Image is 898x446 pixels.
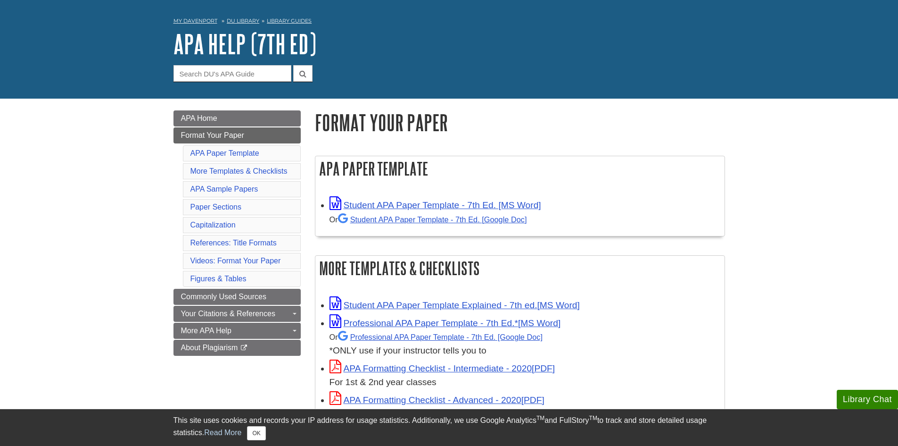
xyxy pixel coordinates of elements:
[190,185,258,193] a: APA Sample Papers
[181,310,275,318] span: Your Citations & References
[315,256,725,281] h2: More Templates & Checklists
[181,293,266,301] span: Commonly Used Sources
[227,17,259,24] a: DU Library
[173,323,301,339] a: More APA Help
[173,340,301,356] a: About Plagiarism
[190,167,288,175] a: More Templates & Checklists
[330,376,720,389] div: For 1st & 2nd year classes
[173,110,301,126] a: APA Home
[315,156,725,181] h2: APA Paper Template
[190,221,236,229] a: Capitalization
[338,215,527,224] a: Student APA Paper Template - 7th Ed. [Google Doc]
[173,15,725,30] nav: breadcrumb
[330,407,720,421] div: For 3rd & 4th year classes
[204,429,241,437] a: Read More
[173,415,725,440] div: This site uses cookies and records your IP address for usage statistics. Additionally, we use Goo...
[837,390,898,409] button: Library Chat
[267,17,312,24] a: Library Guides
[173,127,301,143] a: Format Your Paper
[173,110,301,356] div: Guide Page Menu
[173,306,301,322] a: Your Citations & References
[315,110,725,135] h1: Format Your Paper
[190,239,277,247] a: References: Title Formats
[181,131,244,139] span: Format Your Paper
[190,257,281,265] a: Videos: Format Your Paper
[330,300,580,310] a: Link opens in new window
[181,327,231,335] span: More APA Help
[190,203,242,211] a: Paper Sections
[173,65,291,82] input: Search DU's APA Guide
[330,330,720,358] div: *ONLY use if your instructor tells you to
[330,363,555,373] a: Link opens in new window
[173,29,316,59] a: APA Help (7th Ed)
[173,289,301,305] a: Commonly Used Sources
[330,200,541,210] a: Link opens in new window
[330,333,543,341] small: Or
[181,114,217,122] span: APA Home
[190,149,259,157] a: APA Paper Template
[247,426,265,440] button: Close
[536,415,544,421] sup: TM
[240,345,248,351] i: This link opens in a new window
[173,17,217,25] a: My Davenport
[330,318,561,328] a: Link opens in new window
[190,275,247,283] a: Figures & Tables
[338,333,543,341] a: Professional APA Paper Template - 7th Ed.
[181,344,238,352] span: About Plagiarism
[589,415,597,421] sup: TM
[330,395,544,405] a: Link opens in new window
[330,215,527,224] small: Or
